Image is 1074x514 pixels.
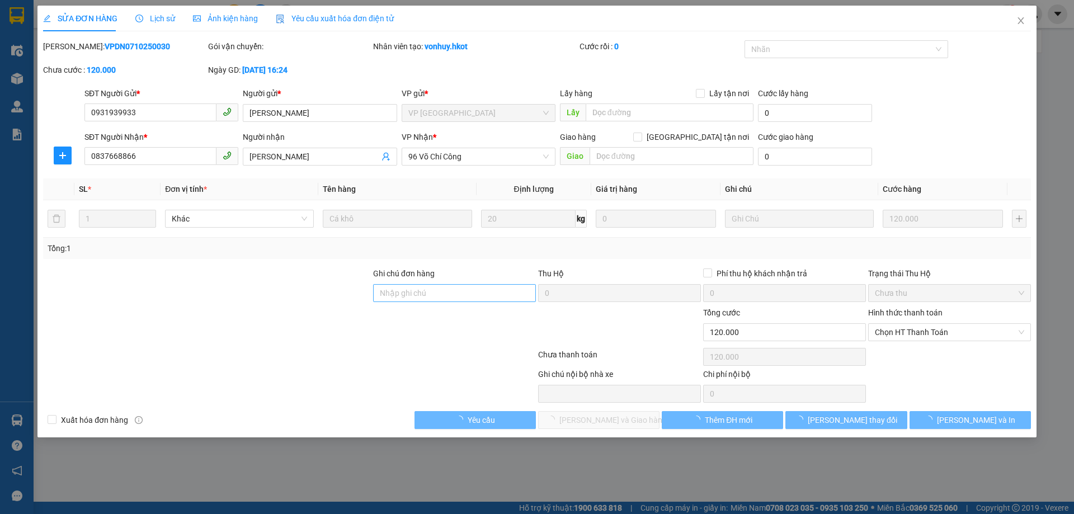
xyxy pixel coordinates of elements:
[48,242,414,254] div: Tổng: 1
[373,269,435,278] label: Ghi chú đơn hàng
[402,87,555,100] div: VP gửi
[560,133,596,142] span: Giao hàng
[614,42,619,51] b: 0
[758,89,808,98] label: Cước lấy hàng
[705,87,753,100] span: Lấy tận nơi
[1005,6,1037,37] button: Close
[408,148,549,165] span: 96 Võ Chí Công
[514,185,554,194] span: Định lượng
[408,105,549,121] span: VP Đà Nẵng
[1012,210,1026,228] button: plus
[243,131,397,143] div: Người nhận
[242,65,288,74] b: [DATE] 16:24
[84,131,238,143] div: SĐT Người Nhận
[276,15,285,23] img: icon
[703,368,866,385] div: Chi phí nội bộ
[135,416,143,424] span: info-circle
[580,40,742,53] div: Cước rồi :
[43,15,51,22] span: edit
[758,148,872,166] input: Cước giao hàng
[883,185,921,194] span: Cước hàng
[642,131,753,143] span: [GEOGRAPHIC_DATA] tận nơi
[105,42,170,51] b: VPDN0710250030
[538,269,564,278] span: Thu Hộ
[223,151,232,160] span: phone
[208,64,371,76] div: Ngày GD:
[785,411,907,429] button: [PERSON_NAME] thay đổi
[43,14,117,23] span: SỬA ĐƠN HÀNG
[135,15,143,22] span: clock-circle
[662,411,783,429] button: Thêm ĐH mới
[795,416,808,423] span: loading
[208,40,371,53] div: Gói vận chuyển:
[537,348,702,368] div: Chưa thanh toán
[193,15,201,22] span: picture
[402,133,433,142] span: VP Nhận
[414,411,536,429] button: Yêu cầu
[758,133,813,142] label: Cước giao hàng
[576,210,587,228] span: kg
[693,416,705,423] span: loading
[87,65,116,74] b: 120.000
[43,64,206,76] div: Chưa cước :
[323,185,356,194] span: Tên hàng
[381,152,390,161] span: user-add
[455,416,468,423] span: loading
[223,107,232,116] span: phone
[883,210,1003,228] input: 0
[165,185,207,194] span: Đơn vị tính
[725,210,874,228] input: Ghi Chú
[538,368,701,385] div: Ghi chú nội bộ nhà xe
[323,210,472,228] input: VD: Bàn, Ghế
[758,104,872,122] input: Cước lấy hàng
[808,414,897,426] span: [PERSON_NAME] thay đổi
[703,308,740,317] span: Tổng cước
[720,178,878,200] th: Ghi chú
[1016,16,1025,25] span: close
[590,147,753,165] input: Dọc đường
[875,324,1024,341] span: Chọn HT Thanh Toán
[79,185,88,194] span: SL
[373,40,577,53] div: Nhân viên tạo:
[705,414,752,426] span: Thêm ĐH mới
[84,87,238,100] div: SĐT Người Gửi
[425,42,468,51] b: vonhuy.hkot
[193,14,258,23] span: Ảnh kiện hàng
[243,87,397,100] div: Người gửi
[875,285,1024,301] span: Chưa thu
[937,414,1015,426] span: [PERSON_NAME] và In
[560,103,586,121] span: Lấy
[43,40,206,53] div: [PERSON_NAME]:
[373,284,536,302] input: Ghi chú đơn hàng
[560,147,590,165] span: Giao
[48,210,65,228] button: delete
[560,89,592,98] span: Lấy hàng
[925,416,937,423] span: loading
[868,267,1031,280] div: Trạng thái Thu Hộ
[54,151,71,160] span: plus
[586,103,753,121] input: Dọc đường
[468,414,495,426] span: Yêu cầu
[596,185,637,194] span: Giá trị hàng
[910,411,1031,429] button: [PERSON_NAME] và In
[56,414,133,426] span: Xuất hóa đơn hàng
[538,411,660,429] button: [PERSON_NAME] và Giao hàng
[868,308,943,317] label: Hình thức thanh toán
[54,147,72,164] button: plus
[135,14,175,23] span: Lịch sử
[172,210,307,227] span: Khác
[712,267,812,280] span: Phí thu hộ khách nhận trả
[596,210,716,228] input: 0
[276,14,394,23] span: Yêu cầu xuất hóa đơn điện tử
